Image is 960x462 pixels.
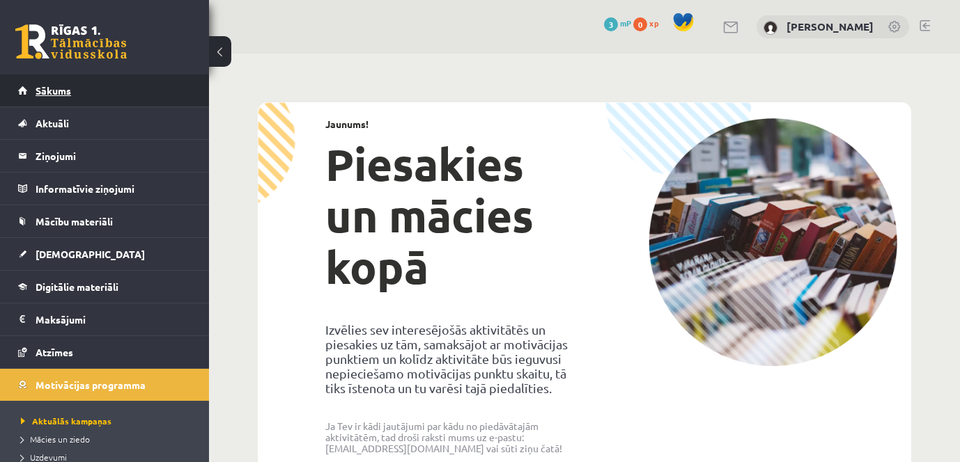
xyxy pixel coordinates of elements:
[21,415,195,427] a: Aktuālās kampaņas
[18,107,192,139] a: Aktuāli
[633,17,647,31] span: 0
[604,17,631,29] a: 3 mP
[764,21,777,35] img: Signija Fazekaša
[18,173,192,205] a: Informatīvie ziņojumi
[604,17,618,31] span: 3
[18,205,192,237] a: Mācību materiāli
[325,322,574,395] p: Izvēlies sev interesējošās aktivitātēs un piesakies uz tām, samaksājot ar motivācijas punktiem un...
[36,117,69,129] span: Aktuāli
[787,19,874,33] a: [PERSON_NAME]
[325,118,369,130] strong: Jaunums!
[36,379,146,391] span: Motivācijas programma
[21,415,111,427] span: Aktuālās kampaņas
[15,24,127,59] a: Rīgas 1. Tālmācības vidusskola
[18,369,192,401] a: Motivācijas programma
[21,433,195,445] a: Mācies un ziedo
[18,74,192,106] a: Sākums
[18,303,192,335] a: Maksājumi
[620,17,631,29] span: mP
[36,84,71,97] span: Sākums
[649,118,897,366] img: campaign-image-1c4f3b39ab1f89d1fca25a8facaab35ebc8e40cf20aedba61fd73fb4233361ac.png
[325,420,574,454] p: Ja Tev ir kādi jautājumi par kādu no piedāvātajām aktivitātēm, tad droši raksti mums uz e-pastu: ...
[36,346,73,358] span: Atzīmes
[18,140,192,172] a: Ziņojumi
[18,271,192,303] a: Digitālie materiāli
[325,138,574,293] h1: Piesakies un mācies kopā
[36,280,118,293] span: Digitālie materiāli
[633,17,665,29] a: 0 xp
[18,336,192,368] a: Atzīmes
[36,248,145,260] span: [DEMOGRAPHIC_DATA]
[649,17,658,29] span: xp
[36,173,192,205] legend: Informatīvie ziņojumi
[21,433,90,445] span: Mācies un ziedo
[18,238,192,270] a: [DEMOGRAPHIC_DATA]
[36,140,192,172] legend: Ziņojumi
[36,303,192,335] legend: Maksājumi
[36,215,113,228] span: Mācību materiāli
